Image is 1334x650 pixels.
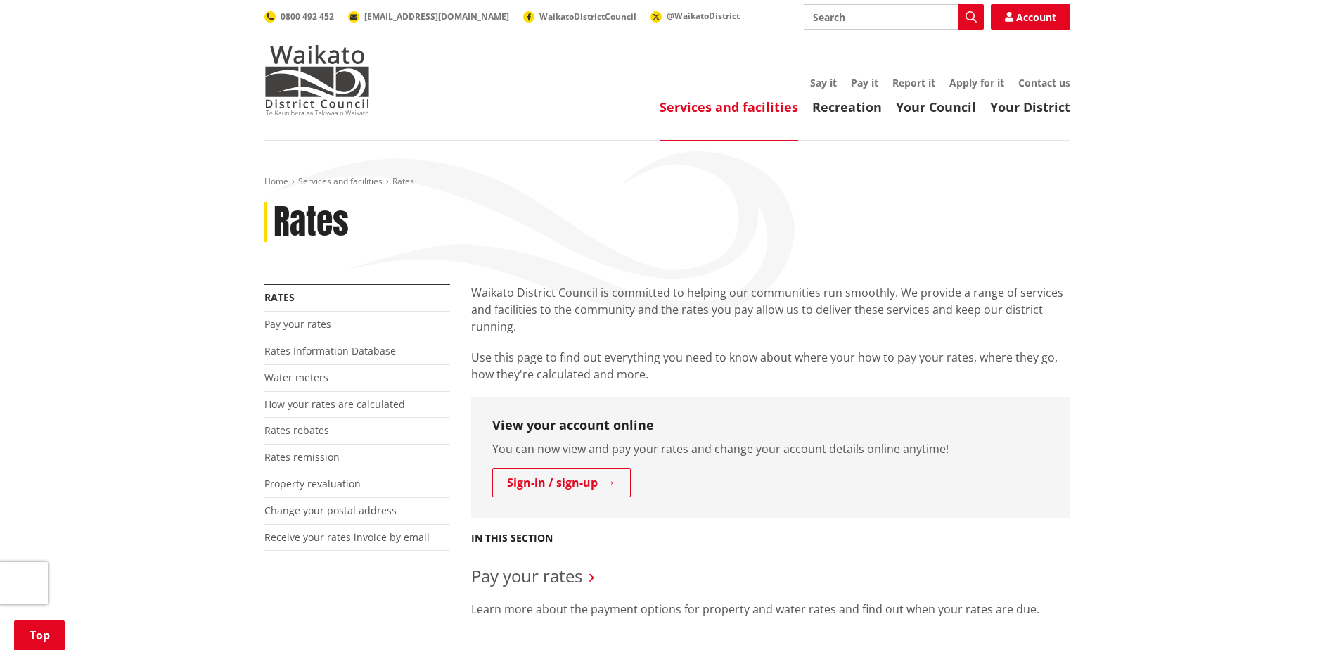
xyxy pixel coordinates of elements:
[896,98,976,115] a: Your Council
[991,4,1070,30] a: Account
[264,317,331,331] a: Pay your rates
[650,10,740,22] a: @WaikatoDistrict
[892,76,935,89] a: Report it
[264,504,397,517] a: Change your postal address
[264,450,340,464] a: Rates remission
[660,98,798,115] a: Services and facilities
[348,11,509,23] a: [EMAIL_ADDRESS][DOMAIN_NAME]
[804,4,984,30] input: Search input
[492,418,1049,433] h3: View your account online
[1018,76,1070,89] a: Contact us
[812,98,882,115] a: Recreation
[264,176,1070,188] nav: breadcrumb
[264,344,396,357] a: Rates Information Database
[264,423,329,437] a: Rates rebates
[471,284,1070,335] p: Waikato District Council is committed to helping our communities run smoothly. We provide a range...
[667,10,740,22] span: @WaikatoDistrict
[281,11,334,23] span: 0800 492 452
[264,371,328,384] a: Water meters
[851,76,878,89] a: Pay it
[264,397,405,411] a: How your rates are calculated
[539,11,636,23] span: WaikatoDistrictCouncil
[14,620,65,650] a: Top
[492,468,631,497] a: Sign-in / sign-up
[471,533,553,544] h5: In this section
[264,530,430,544] a: Receive your rates invoice by email
[471,349,1070,383] p: Use this page to find out everything you need to know about where your how to pay your rates, whe...
[264,45,370,115] img: Waikato District Council - Te Kaunihera aa Takiwaa o Waikato
[264,11,334,23] a: 0800 492 452
[810,76,837,89] a: Say it
[264,175,288,187] a: Home
[492,440,1049,457] p: You can now view and pay your rates and change your account details online anytime!
[392,175,414,187] span: Rates
[274,202,349,243] h1: Rates
[298,175,383,187] a: Services and facilities
[471,564,582,587] a: Pay your rates
[990,98,1070,115] a: Your District
[949,76,1004,89] a: Apply for it
[264,291,295,304] a: Rates
[471,601,1070,618] p: Learn more about the payment options for property and water rates and find out when your rates ar...
[264,477,361,490] a: Property revaluation
[523,11,636,23] a: WaikatoDistrictCouncil
[364,11,509,23] span: [EMAIL_ADDRESS][DOMAIN_NAME]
